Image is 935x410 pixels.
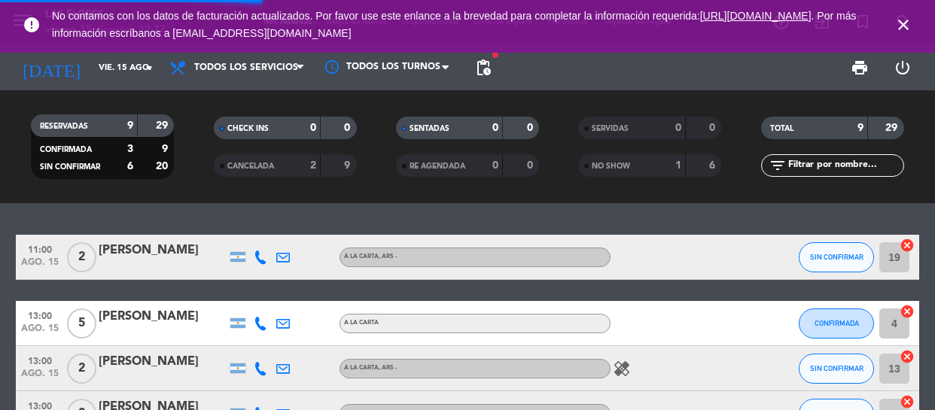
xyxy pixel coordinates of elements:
[410,125,449,132] span: SENTADAS
[11,51,91,84] i: [DATE]
[851,59,869,77] span: print
[787,157,903,174] input: Filtrar por nombre...
[344,254,397,260] span: A LA CARTA
[52,10,856,39] a: . Por más información escríbanos a [EMAIL_ADDRESS][DOMAIN_NAME]
[156,161,171,172] strong: 20
[894,59,912,77] i: power_settings_new
[344,365,397,371] span: A LA CARTA
[900,349,915,364] i: cancel
[810,364,863,372] span: SIN CONFIRMAR
[810,253,863,261] span: SIN CONFIRMAR
[882,45,924,90] div: LOG OUT
[491,50,500,59] span: fiber_manual_record
[99,307,227,326] div: [PERSON_NAME]
[894,16,912,34] i: close
[227,125,269,132] span: CHECK INS
[492,123,498,133] strong: 0
[799,354,874,384] button: SIN CONFIRMAR
[815,319,859,327] span: CONFIRMADA
[52,10,856,39] span: No contamos con los datos de facturación actualizados. Por favor use este enlance a la brevedad p...
[127,161,133,172] strong: 6
[21,323,59,341] span: ago. 15
[67,242,96,272] span: 2
[40,146,92,153] span: CONFIRMADA
[770,125,793,132] span: TOTAL
[700,10,812,22] a: [URL][DOMAIN_NAME]
[900,304,915,319] i: cancel
[21,240,59,257] span: 11:00
[67,308,96,339] span: 5
[613,360,631,378] i: healing
[675,123,681,133] strong: 0
[99,352,227,372] div: [PERSON_NAME]
[799,308,874,339] button: CONFIRMADA
[21,351,59,369] span: 13:00
[885,123,900,133] strong: 29
[379,254,397,260] span: , ARS -
[156,120,171,131] strong: 29
[592,162,630,170] span: NO SHOW
[344,160,353,171] strong: 9
[344,123,353,133] strong: 0
[21,306,59,323] span: 13:00
[310,160,316,171] strong: 2
[40,163,100,171] span: SIN CONFIRMAR
[709,123,718,133] strong: 0
[900,238,915,253] i: cancel
[379,365,397,371] span: , ARS -
[900,394,915,409] i: cancel
[709,160,718,171] strong: 6
[21,257,59,275] span: ago. 15
[592,125,629,132] span: SERVIDAS
[799,242,874,272] button: SIN CONFIRMAR
[410,162,465,170] span: RE AGENDADA
[492,160,498,171] strong: 0
[140,59,158,77] i: arrow_drop_down
[310,123,316,133] strong: 0
[127,144,133,154] strong: 3
[857,123,863,133] strong: 9
[527,123,536,133] strong: 0
[194,62,298,73] span: Todos los servicios
[474,59,492,77] span: pending_actions
[227,162,274,170] span: CANCELADA
[23,16,41,34] i: error
[99,241,227,260] div: [PERSON_NAME]
[67,354,96,384] span: 2
[675,160,681,171] strong: 1
[21,369,59,386] span: ago. 15
[40,123,88,130] span: RESERVADAS
[162,144,171,154] strong: 9
[344,320,379,326] span: A LA CARTA
[127,120,133,131] strong: 9
[527,160,536,171] strong: 0
[769,156,787,175] i: filter_list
